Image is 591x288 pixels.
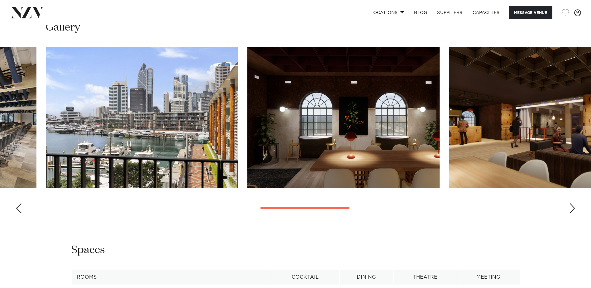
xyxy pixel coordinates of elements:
[271,270,340,285] th: Cocktail
[509,6,552,19] button: Message Venue
[365,6,409,19] a: Locations
[393,270,457,285] th: Theatre
[71,243,105,257] h2: Spaces
[409,6,432,19] a: BLOG
[71,270,271,285] th: Rooms
[46,21,80,35] h2: Gallery
[432,6,467,19] a: SUPPLIERS
[46,47,238,188] swiper-slide: 7 / 14
[457,270,520,285] th: Meeting
[247,47,440,188] swiper-slide: 8 / 14
[468,6,505,19] a: Capacities
[339,270,393,285] th: Dining
[10,7,44,18] img: nzv-logo.png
